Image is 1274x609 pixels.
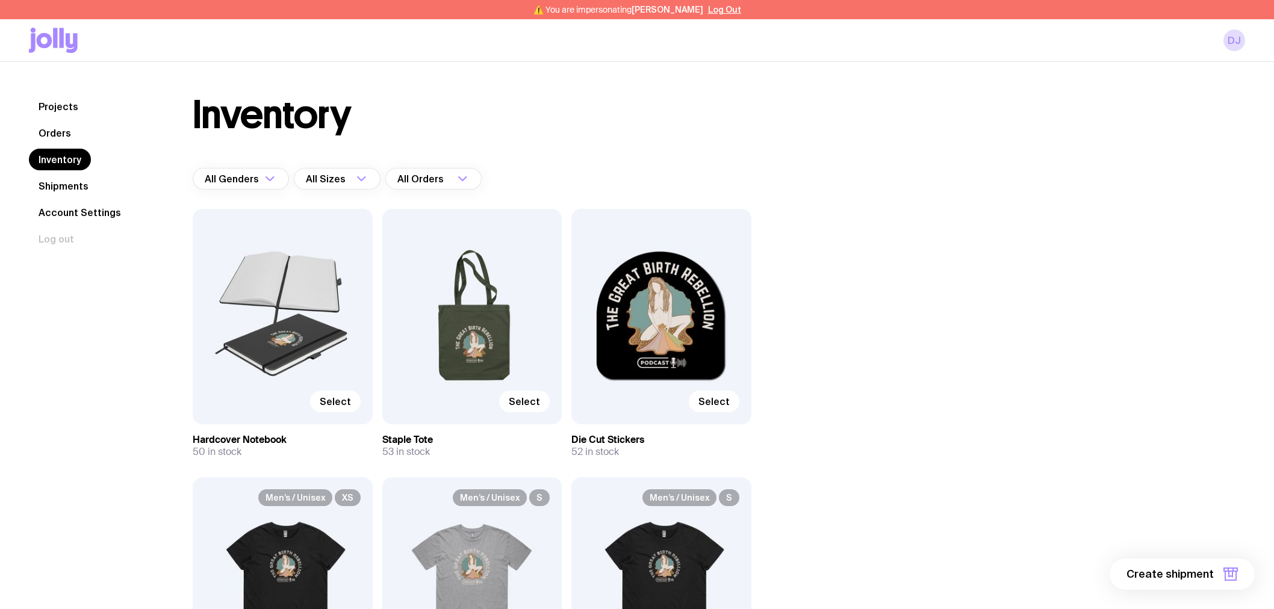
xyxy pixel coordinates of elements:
[193,168,289,190] div: Search for option
[382,434,562,446] h3: Staple Tote
[642,489,716,506] span: Men’s / Unisex
[529,489,550,506] span: S
[258,489,332,506] span: Men’s / Unisex
[382,446,430,458] span: 53 in stock
[294,168,381,190] div: Search for option
[193,96,351,134] h1: Inventory
[320,395,351,407] span: Select
[509,395,540,407] span: Select
[348,168,353,190] input: Search for option
[29,228,84,250] button: Log out
[571,434,751,446] h3: Die Cut Stickers
[306,168,348,190] span: All Sizes
[385,168,482,190] div: Search for option
[335,489,361,506] span: XS
[205,168,261,190] span: All Genders
[708,5,741,14] button: Log Out
[29,202,131,223] a: Account Settings
[397,168,446,190] span: All Orders
[698,395,730,407] span: Select
[632,5,703,14] span: [PERSON_NAME]
[29,175,98,197] a: Shipments
[1126,567,1214,581] span: Create shipment
[446,168,454,190] input: Search for option
[29,149,91,170] a: Inventory
[193,446,241,458] span: 50 in stock
[719,489,739,506] span: S
[29,96,88,117] a: Projects
[533,5,703,14] span: ⚠️ You are impersonating
[193,434,373,446] h3: Hardcover Notebook
[1223,29,1245,51] a: DJ
[571,446,619,458] span: 52 in stock
[453,489,527,506] span: Men’s / Unisex
[1110,558,1255,590] button: Create shipment
[29,122,81,144] a: Orders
